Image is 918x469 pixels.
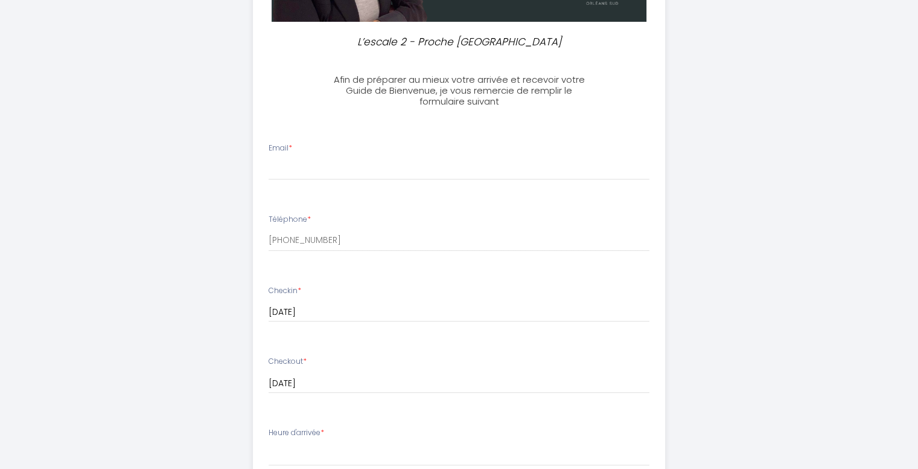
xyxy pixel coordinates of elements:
label: Téléphone [269,214,311,225]
h3: Afin de préparer au mieux votre arrivée et recevoir votre Guide de Bienvenue, je vous remercie de... [325,74,593,107]
label: Heure d'arrivée [269,427,324,439]
label: Checkin [269,285,301,297]
label: Email [269,143,292,154]
p: L’escale 2 - Proche [GEOGRAPHIC_DATA] [330,34,588,50]
label: Checkout [269,356,307,367]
